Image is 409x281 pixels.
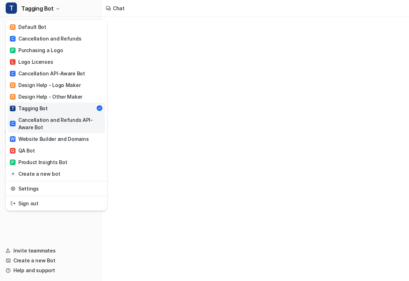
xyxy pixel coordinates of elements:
img: reset [11,185,16,192]
div: Design Help - Other Maker [10,93,82,100]
span: Tagging Bot [21,4,54,13]
div: QA Bot [10,147,35,154]
span: T [10,106,16,111]
div: Purchasing a Logo [10,46,63,54]
span: D [10,94,16,100]
a: Settings [8,183,105,194]
span: P [10,160,16,165]
span: D [10,24,16,30]
span: W [10,136,16,142]
div: Cancellation and Refunds API-Aware Bot [10,116,103,131]
div: Tagging Bot [10,105,48,112]
div: Website Builder and Domains [10,135,89,143]
span: L [10,59,16,65]
span: C [10,121,16,126]
span: C [10,36,16,42]
span: Q [10,148,16,154]
div: Logo Licenses [10,58,53,65]
a: Create a new bot [8,168,105,180]
div: Design Help - Logo Maker [10,81,80,89]
span: C [10,71,16,76]
div: TTagging Bot [6,20,107,211]
div: Default Bot [10,23,46,31]
div: Product Insights Bot [10,158,67,166]
img: reset [11,200,16,207]
span: P [10,48,16,53]
img: reset [11,170,16,177]
span: D [10,82,16,88]
span: T [6,2,17,14]
div: Cancellation and Refunds [10,35,81,42]
div: Cancellation API-Aware Bot [10,70,85,77]
a: Sign out [8,198,105,209]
